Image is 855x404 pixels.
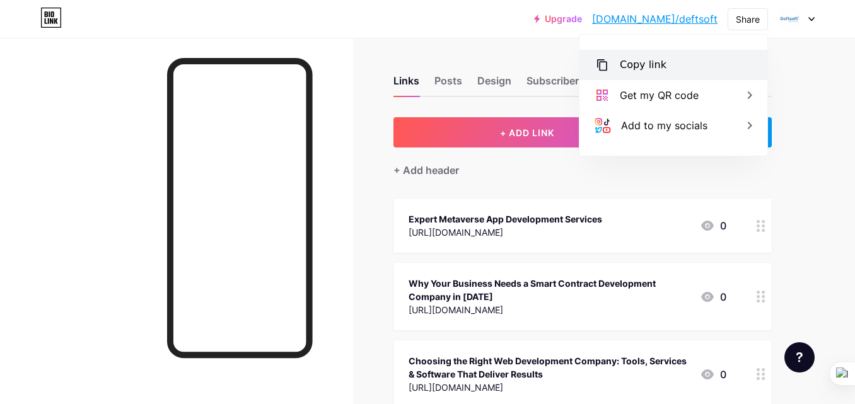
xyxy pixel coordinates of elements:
div: Add to my socials [621,118,707,133]
div: + Add header [393,163,459,178]
div: 0 [700,289,726,304]
div: Design [477,73,511,96]
div: Choosing the Right Web Development Company: Tools, Services & Software That Deliver Results [409,354,690,381]
div: Posts [434,73,462,96]
div: Why Your Business Needs a Smart Contract Development Company in [DATE] [409,277,690,303]
button: + ADD LINK [393,117,661,147]
div: Share [736,13,760,26]
span: + ADD LINK [500,127,554,138]
div: Expert Metaverse App Development Services [409,212,602,226]
div: [URL][DOMAIN_NAME] [409,226,602,239]
img: Deftsoft [777,7,801,31]
a: Upgrade [534,14,582,24]
div: Subscribers [526,73,585,96]
div: [URL][DOMAIN_NAME] [409,381,690,394]
div: Copy link [620,57,666,72]
div: 0 [700,367,726,382]
div: Links [393,73,419,96]
div: [URL][DOMAIN_NAME] [409,303,690,316]
a: [DOMAIN_NAME]/deftsoft [592,11,718,26]
div: 0 [700,218,726,233]
div: Get my QR code [620,88,699,103]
